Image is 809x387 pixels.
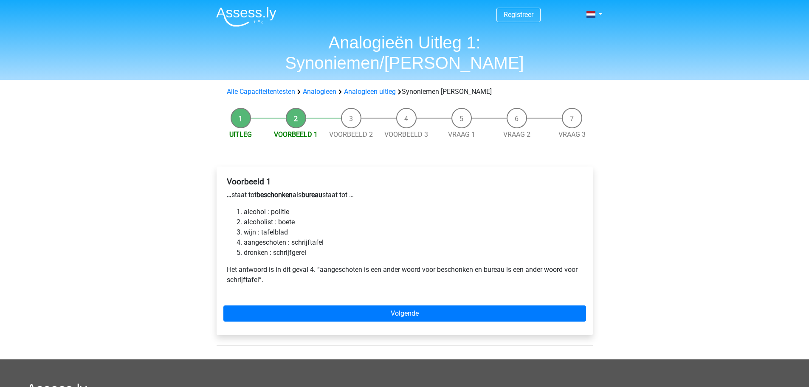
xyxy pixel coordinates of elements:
h1: Analogieën Uitleg 1: Synoniemen/[PERSON_NAME] [209,32,600,73]
p: Het antwoord is in dit geval 4. “aangeschoten is een ander woord voor beschonken en bureau is een... [227,265,583,285]
a: Analogieen [303,88,336,96]
a: Analogieen uitleg [344,88,396,96]
a: Vraag 2 [503,130,530,138]
li: wijn : tafelblad [244,227,583,237]
li: aangeschoten : schrijftafel [244,237,583,248]
b: … [227,191,231,199]
b: Voorbeeld 1 [227,177,271,186]
li: dronken : schrijfgerei [244,248,583,258]
a: Registreer [504,11,533,19]
a: Vraag 1 [448,130,475,138]
a: Voorbeeld 1 [274,130,318,138]
div: Synoniemen [PERSON_NAME] [223,87,586,97]
b: beschonken [257,191,293,199]
a: Alle Capaciteitentesten [227,88,295,96]
b: bureau [302,191,322,199]
p: staat tot als staat tot … [227,190,583,200]
a: Uitleg [229,130,252,138]
a: Voorbeeld 2 [329,130,373,138]
a: Volgende [223,305,586,322]
a: Vraag 3 [558,130,586,138]
li: alcoholist : boete [244,217,583,227]
img: Assessly [216,7,276,27]
a: Voorbeeld 3 [384,130,428,138]
li: alcohol : politie [244,207,583,217]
